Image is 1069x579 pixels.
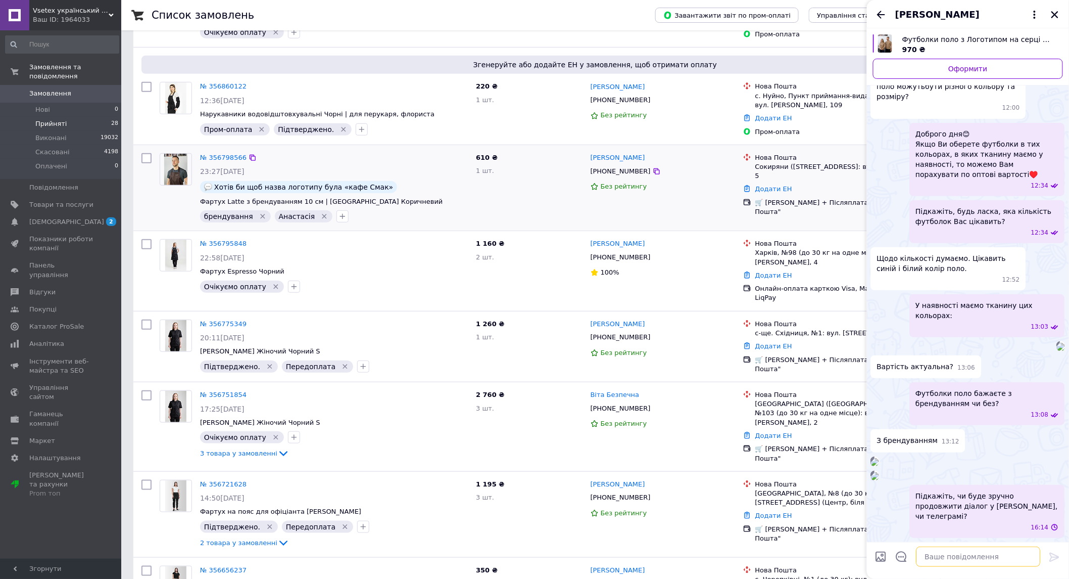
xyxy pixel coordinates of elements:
span: 970 ₴ [902,46,926,54]
span: 12:34 12.08.2025 [1031,182,1049,190]
a: Фото товару [160,239,192,272]
span: Очікуємо оплату [204,283,266,291]
span: Каталог ProSale [29,322,84,331]
img: Фото товару [164,154,188,185]
div: Нова Пошта [755,239,918,248]
a: 3 товара у замовленні [200,450,289,457]
span: Оплачені [35,162,67,171]
span: 1 160 ₴ [476,240,504,247]
div: с-ще. Східниця, №1: вул. [STREET_ADDRESS] [755,329,918,338]
span: Пром-оплата [204,125,253,133]
svg: Видалити мітку [272,283,280,291]
span: Вартість актуальна? [877,362,954,372]
span: 12:34 12.08.2025 [1031,229,1049,237]
img: Фото товару [165,320,186,351]
span: Замовлення [29,89,71,98]
div: [PHONE_NUMBER] [589,165,653,178]
img: Фото товару [165,480,186,512]
span: 22:58[DATE] [200,254,245,262]
a: [PERSON_NAME] Жіночий Чорний S [200,419,320,426]
a: Додати ЕН [755,114,792,122]
span: Нові [35,105,50,114]
button: Управління статусами [809,8,902,23]
span: Згенеруйте або додайте ЕН у замовлення, щоб отримати оплату [145,60,1045,70]
a: [PERSON_NAME] [591,480,645,489]
span: Завантажити звіт по пром-оплаті [663,11,791,20]
span: брендування [204,212,253,220]
img: 2c845b8d-ef5e-4311-8940-6b221b78e057_w500_h500 [871,458,879,466]
a: Фото товару [160,82,192,114]
span: 0 [115,162,118,171]
a: Фото товару [160,320,192,352]
span: 23:27[DATE] [200,167,245,175]
a: [PERSON_NAME] [591,153,645,163]
span: Без рейтингу [601,183,647,190]
span: 2 [106,217,116,226]
a: [PERSON_NAME] Жіночий Чорний S [200,347,320,355]
a: № 356775349 [200,320,247,328]
span: 1 шт. [476,96,494,104]
a: Фото товару [160,480,192,512]
span: [DEMOGRAPHIC_DATA] [29,217,104,227]
a: Оформити [873,59,1063,79]
div: 🛒 [PERSON_NAME] + Післяплата "Нова Пошта" [755,525,918,543]
a: Фартух Espresso Чорний [200,268,284,275]
span: 2 760 ₴ [476,391,504,398]
span: 3 шт. [476,494,494,501]
span: Очікуємо оплату [204,433,266,441]
svg: Видалити мітку [341,363,349,371]
span: Доброго дня! Для оптової вартості поло можутьбути різного кольору та розміру? [877,71,1020,102]
div: Нова Пошта [755,153,918,162]
svg: Видалити мітку [258,125,266,133]
span: 13:06 12.08.2025 [958,364,976,372]
span: 220 ₴ [476,82,498,90]
span: 12:00 12.08.2025 [1003,104,1021,112]
span: 1 195 ₴ [476,480,504,488]
span: Футболки поло бажаєте з брендуванням чи без? [916,388,1059,409]
div: [PHONE_NUMBER] [589,491,653,504]
span: Гаманець компанії [29,410,93,428]
svg: Видалити мітку [259,212,267,220]
span: Інструменти веб-майстра та SEO [29,357,93,375]
span: 28 [111,119,118,128]
img: Фото товару [165,240,186,271]
svg: Видалити мітку [266,363,274,371]
div: Пром-оплата [755,127,918,137]
span: 12:52 12.08.2025 [1003,276,1021,284]
span: Підтверджено. [204,523,260,531]
span: Повідомлення [29,183,78,192]
img: Фото товару [165,391,186,422]
span: Виконані [35,133,67,143]
svg: Видалити мітку [272,28,280,36]
button: [PERSON_NAME] [895,8,1041,21]
a: [PERSON_NAME] [591,82,645,92]
span: 2 товара у замовленні [200,539,277,547]
span: Хотів би щоб назва логотипу була «кафе Смак» [214,183,393,191]
svg: Видалити мітку [339,125,348,133]
div: [PHONE_NUMBER] [589,94,653,107]
a: № 356860122 [200,82,247,90]
a: Додати ЕН [755,512,792,519]
span: 0 [115,105,118,114]
span: 2 шт. [476,253,494,261]
div: Нова Пошта [755,82,918,91]
a: Фартух Latte з брендуванням 10 см | [GEOGRAPHIC_DATA] Коричневий [200,198,443,205]
button: Завантажити звіт по пром-оплаті [655,8,799,23]
span: Без рейтингу [601,349,647,357]
div: 🛒 [PERSON_NAME] + Післяплата "Нова Пошта" [755,198,918,216]
button: Закрити [1049,9,1061,21]
input: Пошук [5,35,119,54]
span: З брендуванням [877,435,938,446]
div: Prom топ [29,489,93,498]
span: Передоплата [286,363,335,371]
div: с. Нуйно, Пункт приймання-видачі (до 30 кг): вул. [PERSON_NAME], 109 [755,92,918,110]
a: Нарукавники водовідштовхувальні Чорні | для перукаря, флориста [200,110,434,118]
div: Ваш ID: 1964033 [33,15,121,24]
span: 20:11[DATE] [200,334,245,342]
span: 13:12 12.08.2025 [942,437,960,446]
div: Нова Пошта [755,390,918,399]
span: Маркет [29,436,55,446]
span: Управління сайтом [29,383,93,402]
